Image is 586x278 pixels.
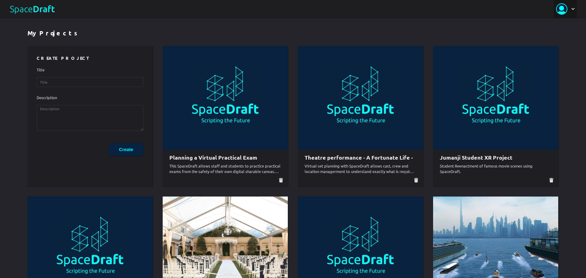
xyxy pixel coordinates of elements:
[440,154,512,161] a: Jumanji Student XR Project
[37,95,57,101] label: Description
[27,27,89,38] h2: My Projects
[37,67,45,73] label: Title
[163,46,288,150] a: project thumbnail
[440,163,533,168] span: Student Reenactment of famous movie scenes using
[440,169,461,174] span: SpaceDraft.
[298,46,423,150] a: project thumbnail
[433,46,558,150] a: project thumbnail
[109,143,143,156] button: Create
[37,77,143,87] input: Title
[37,55,143,61] h3: Create Project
